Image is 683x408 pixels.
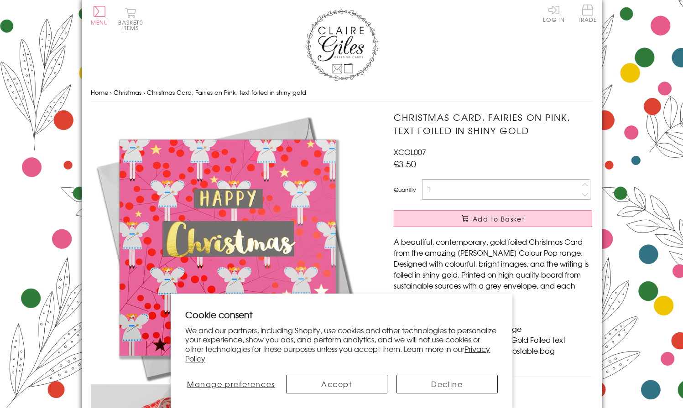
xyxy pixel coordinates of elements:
[394,210,592,227] button: Add to Basket
[394,186,416,194] label: Quantity
[147,88,306,97] span: Christmas Card, Fairies on Pink, text foiled in shiny gold
[396,375,498,393] button: Decline
[305,9,378,81] img: Claire Giles Greetings Cards
[91,6,109,25] button: Menu
[394,111,592,137] h1: Christmas Card, Fairies on Pink, text foiled in shiny gold
[286,375,387,393] button: Accept
[118,7,143,31] button: Basket0 items
[394,146,426,157] span: XCOL007
[473,214,525,223] span: Add to Basket
[143,88,145,97] span: ›
[187,378,275,389] span: Manage preferences
[185,375,276,393] button: Manage preferences
[91,18,109,26] span: Menu
[110,88,112,97] span: ›
[394,236,592,302] p: A beautiful, contemporary, gold foiled Christmas Card from the amazing [PERSON_NAME] Colour Pop r...
[185,325,498,363] p: We and our partners, including Shopify, use cookies and other technologies to personalize your ex...
[91,83,593,102] nav: breadcrumbs
[91,88,108,97] a: Home
[185,343,490,364] a: Privacy Policy
[543,5,565,22] a: Log In
[578,5,597,22] span: Trade
[114,88,141,97] a: Christmas
[91,111,365,384] img: Christmas Card, Fairies on Pink, text foiled in shiny gold
[394,157,416,170] span: £3.50
[578,5,597,24] a: Trade
[185,308,498,321] h2: Cookie consent
[122,18,143,32] span: 0 items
